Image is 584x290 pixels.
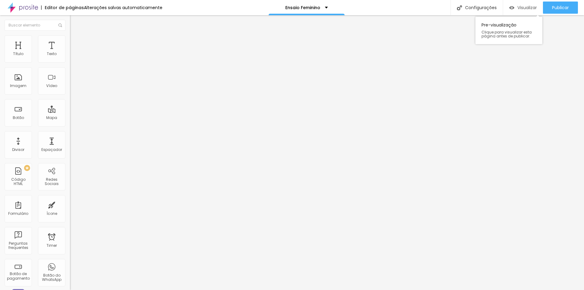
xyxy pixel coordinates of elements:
[13,52,23,56] div: Título
[41,5,84,10] div: Editor de páginas
[6,241,30,250] div: Perguntas frequentes
[5,20,65,31] input: Buscar elemento
[457,5,462,10] img: Icone
[8,211,28,216] div: Formulário
[552,5,569,10] span: Publicar
[46,116,57,120] div: Mapa
[543,2,578,14] button: Publicar
[10,84,26,88] div: Imagem
[12,148,24,152] div: Divisor
[40,273,64,282] div: Botão do WhatsApp
[47,52,57,56] div: Texto
[475,17,542,44] div: Pre-visualização
[41,148,62,152] div: Espaçador
[481,30,536,38] span: Clique para visualizar esta página antes de publicar.
[58,23,62,27] img: Icone
[13,116,24,120] div: Botão
[517,5,537,10] span: Visualizar
[70,15,584,290] iframe: Editor
[47,211,57,216] div: Ícone
[509,5,514,10] img: view-1.svg
[47,243,57,248] div: Timer
[6,272,30,281] div: Botão de pagamento
[503,2,543,14] button: Visualizar
[84,5,162,10] div: Alterações salvas automaticamente
[285,5,320,10] p: Ensaio Feminino
[46,84,57,88] div: Vídeo
[40,177,64,186] div: Redes Sociais
[6,177,30,186] div: Código HTML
